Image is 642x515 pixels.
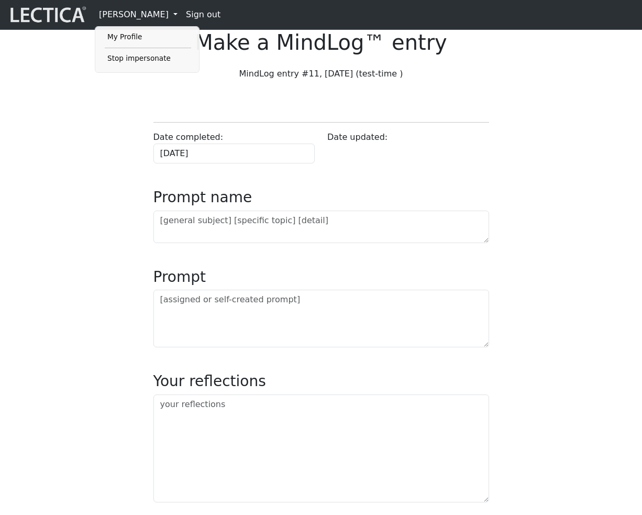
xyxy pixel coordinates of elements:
label: Date completed: [153,131,224,144]
p: MindLog entry #11, [DATE] (test-time ) [153,68,489,80]
a: My Profile [105,31,191,43]
a: Sign out [182,4,225,25]
h3: Your reflections [153,372,489,390]
ul: [PERSON_NAME] [105,31,191,64]
div: Date updated: [321,131,495,163]
h3: Prompt name [153,189,489,206]
a: Stop impersonate [105,52,191,65]
img: lecticalive [8,5,86,25]
h3: Prompt [153,268,489,286]
a: [PERSON_NAME] [95,4,182,25]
